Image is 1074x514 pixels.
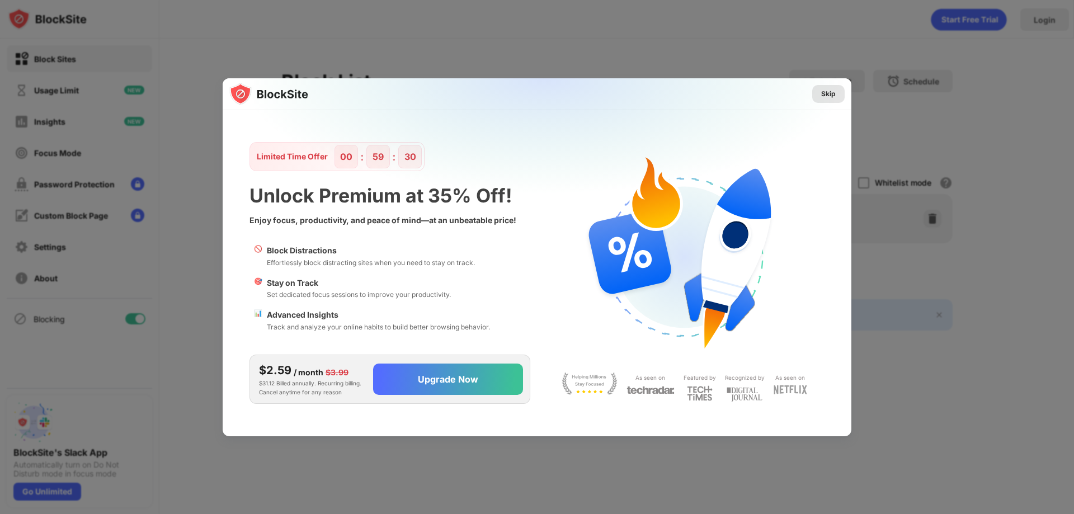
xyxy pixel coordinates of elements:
div: Upgrade Now [418,374,478,385]
div: Skip [821,88,836,100]
img: light-techradar.svg [626,385,675,395]
div: Advanced Insights [267,309,490,321]
img: light-digital-journal.svg [727,385,762,404]
img: light-netflix.svg [774,385,807,394]
div: Featured by [684,372,716,383]
div: $31.12 Billed annually. Recurring billing. Cancel anytime for any reason [259,362,364,397]
div: 📊 [254,309,262,332]
img: light-stay-focus.svg [562,372,618,395]
div: Track and analyze your online habits to build better browsing behavior. [267,322,490,332]
div: As seen on [775,372,805,383]
div: As seen on [635,372,665,383]
img: light-techtimes.svg [687,385,713,401]
img: gradient.svg [229,78,858,300]
div: $3.99 [326,366,348,379]
div: Recognized by [725,372,765,383]
div: / month [294,366,323,379]
div: $2.59 [259,362,291,379]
